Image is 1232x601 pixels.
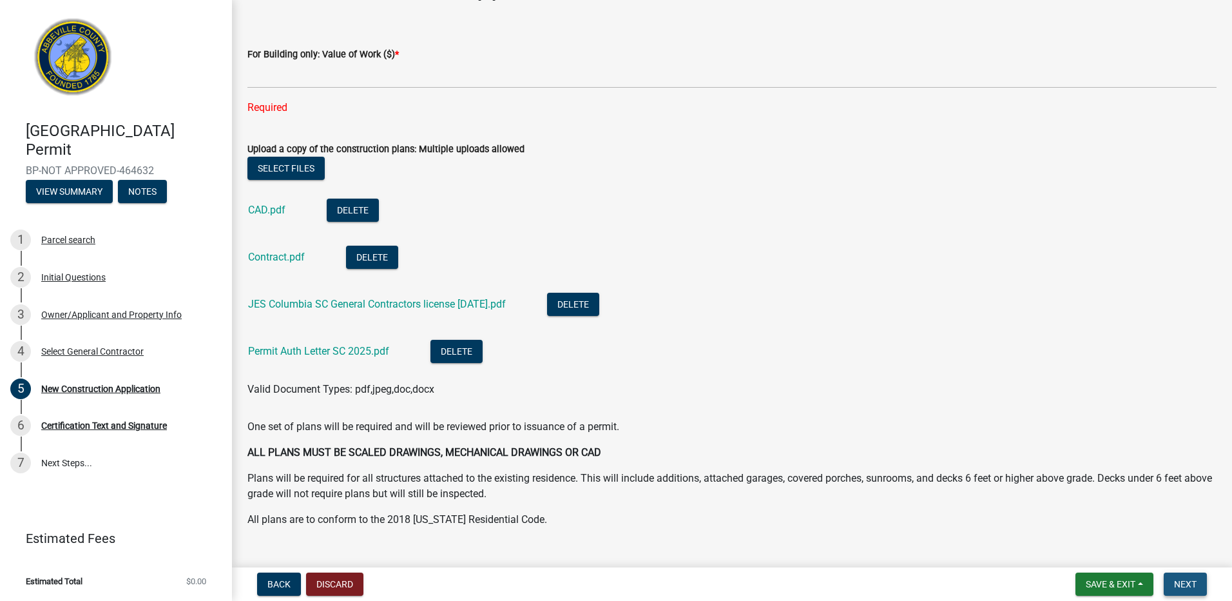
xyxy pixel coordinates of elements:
div: Parcel search [41,235,95,244]
div: New Construction Application [41,384,160,393]
strong: ALL PLANS MUST BE SCALED DRAWINGS, MECHANICAL DRAWINGS OR CAD [247,446,601,458]
div: Certification Text and Signature [41,421,167,430]
span: $0.00 [186,577,206,586]
wm-modal-confirm: Delete Document [346,252,398,264]
span: BP-NOT APPROVED-464632 [26,164,206,177]
div: Select General Contractor [41,347,144,356]
a: Contract.pdf [248,251,305,263]
a: JES Columbia SC General Contractors license [DATE].pdf [248,298,506,310]
h4: [GEOGRAPHIC_DATA] Permit [26,122,222,159]
button: View Summary [26,180,113,203]
span: Valid Document Types: pdf,jpeg,doc,docx [247,383,434,395]
div: 7 [10,453,31,473]
div: 6 [10,415,31,436]
wm-modal-confirm: Delete Document [327,205,379,217]
button: Back [257,573,301,596]
p: Plans will be required for all structures attached to the existing residence. This will include a... [247,471,1217,502]
wm-modal-confirm: Notes [118,187,167,197]
a: Estimated Fees [10,526,211,551]
wm-modal-confirm: Delete Document [430,346,483,359]
button: Delete [346,246,398,269]
label: Upload a copy of the construction plans: Multiple uploads allowed [247,145,525,154]
span: Back [267,579,291,589]
button: Notes [118,180,167,203]
button: Next [1164,573,1207,596]
button: Delete [430,340,483,363]
div: 3 [10,304,31,325]
div: 1 [10,230,31,250]
div: Required [247,100,1217,115]
button: Select files [247,157,325,180]
button: Delete [547,293,599,316]
p: All plans are to conform to the 2018 [US_STATE] Residential Code. [247,512,1217,527]
button: Discard [306,573,363,596]
span: Estimated Total [26,577,82,586]
button: Save & Exit [1075,573,1153,596]
a: Permit Auth Letter SC 2025.pdf [248,345,389,357]
img: Abbeville County, South Carolina [26,14,120,108]
span: Next [1174,579,1197,589]
span: Save & Exit [1086,579,1135,589]
label: For Building only: Value of Work ($) [247,50,399,59]
div: 2 [10,267,31,288]
wm-modal-confirm: Delete Document [547,299,599,311]
a: CAD.pdf [248,204,285,216]
button: Delete [327,199,379,222]
div: Owner/Applicant and Property Info [41,310,182,319]
wm-modal-confirm: Summary [26,187,113,197]
div: 5 [10,379,31,399]
div: Initial Questions [41,273,106,282]
div: 4 [10,341,31,362]
p: One set of plans will be required and will be reviewed prior to issuance of a permit. [247,419,1217,435]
